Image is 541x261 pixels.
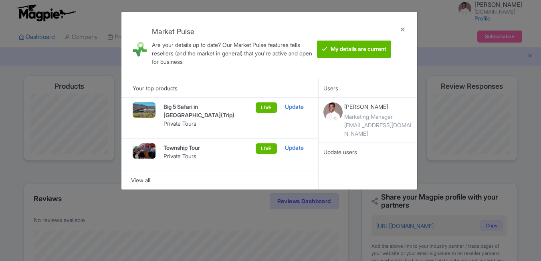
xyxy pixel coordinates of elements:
[133,143,155,159] img: nplipmq17vjikywhmy8v.jpg
[285,102,307,111] div: Update
[317,41,391,58] btn: My details are current
[131,176,308,185] div: View all
[319,79,417,97] div: Users
[285,143,307,152] div: Update
[164,102,247,119] p: Big 5 Safari in [GEOGRAPHIC_DATA](Trip)
[323,148,412,157] div: Update users
[121,79,318,97] div: Your top products
[152,41,315,66] div: Are your details up to date? Our Market Pulse features tells resellers (and the market in general...
[323,102,343,122] img: fb3fyzcuj2hmimcuyqbe.jpg
[344,112,412,121] div: Marketing Manager
[344,102,412,111] p: [PERSON_NAME]
[164,143,247,152] p: Township Tour
[133,102,155,118] img: ccukcl0tcwe9xr3cda6q.jpg
[152,28,315,36] h4: Market Pulse
[164,152,247,160] p: Private Tours
[164,119,247,128] p: Private Tours
[344,121,412,138] div: [EMAIL_ADDRESS][DOMAIN_NAME]
[133,33,147,66] img: market_pulse-1-0a5220b3d29e4a0de46fb7534bebe030.svg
